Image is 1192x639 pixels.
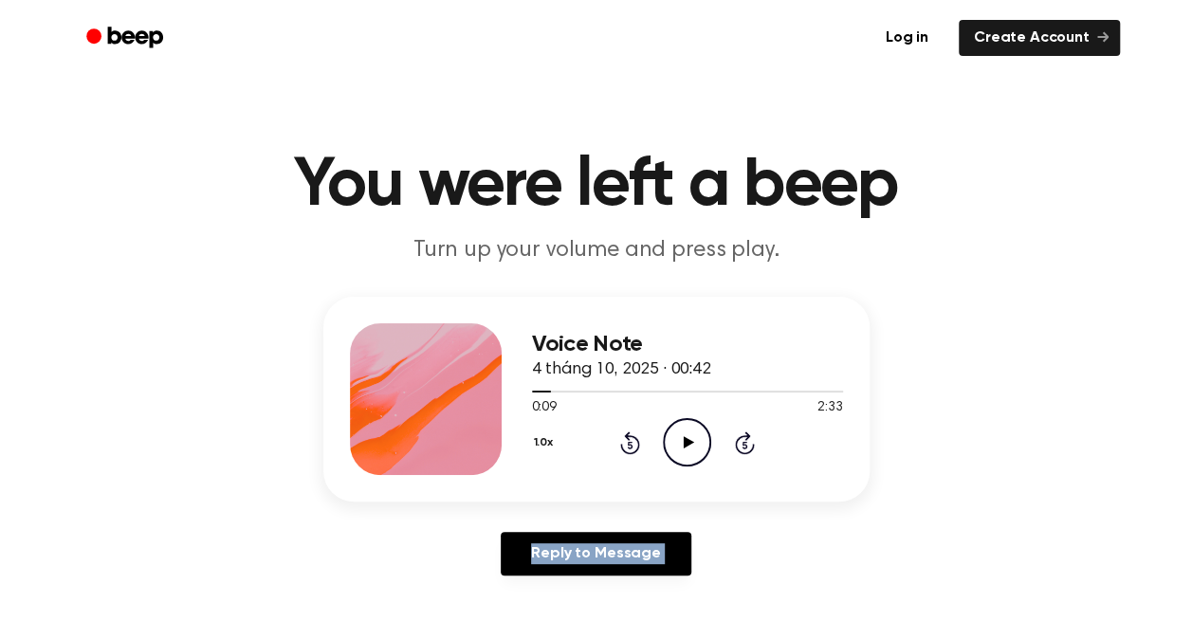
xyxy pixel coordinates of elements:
span: 4 tháng 10, 2025 · 00:42 [532,361,711,378]
a: Beep [73,20,180,57]
span: 2:33 [817,398,842,418]
button: 1.0x [532,427,560,459]
h3: Voice Note [532,332,843,357]
a: Log in [867,16,947,60]
p: Turn up your volume and press play. [232,235,961,266]
a: Reply to Message [501,532,690,575]
h1: You were left a beep [111,152,1082,220]
a: Create Account [959,20,1120,56]
span: 0:09 [532,398,557,418]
